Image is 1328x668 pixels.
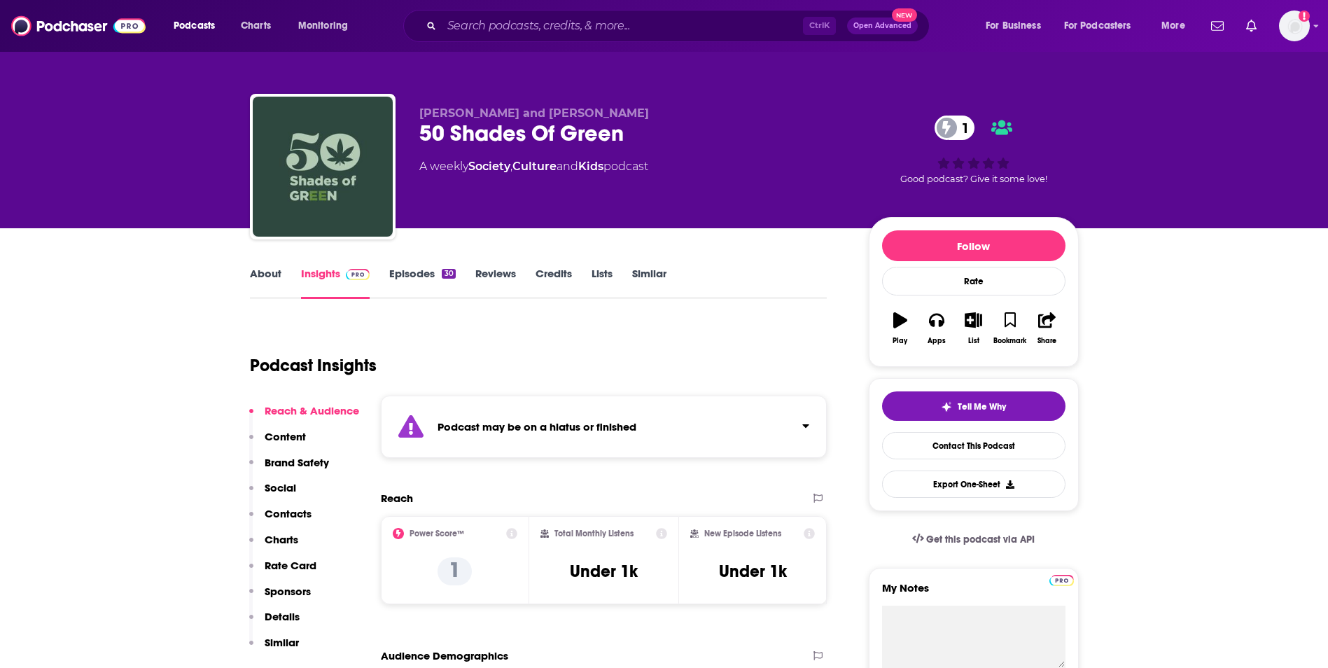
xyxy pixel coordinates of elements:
[265,481,296,494] p: Social
[249,610,300,636] button: Details
[381,396,827,458] section: Click to expand status details
[381,649,508,662] h2: Audience Demographics
[442,15,803,37] input: Search podcasts, credits, & more...
[512,160,557,173] a: Culture
[442,269,455,279] div: 30
[986,16,1041,36] span: For Business
[719,561,787,582] h3: Under 1k
[918,303,955,354] button: Apps
[249,636,299,662] button: Similar
[265,610,300,623] p: Details
[1037,337,1056,345] div: Share
[438,420,636,433] strong: Podcast may be on a hiatus or finished
[1279,11,1310,41] span: Logged in as veronica.smith
[1279,11,1310,41] button: Show profile menu
[570,561,638,582] h3: Under 1k
[265,585,311,598] p: Sponsors
[419,106,649,120] span: [PERSON_NAME] and [PERSON_NAME]
[381,492,413,505] h2: Reach
[949,116,975,140] span: 1
[632,267,666,299] a: Similar
[536,267,572,299] a: Credits
[882,471,1065,498] button: Export One-Sheet
[265,533,298,546] p: Charts
[249,456,329,482] button: Brand Safety
[1240,14,1262,38] a: Show notifications dropdown
[892,8,917,22] span: New
[250,355,377,376] h1: Podcast Insights
[869,106,1079,193] div: 1Good podcast? Give it some love!
[249,585,311,611] button: Sponsors
[1161,16,1185,36] span: More
[417,10,943,42] div: Search podcasts, credits, & more...
[704,529,781,538] h2: New Episode Listens
[410,529,464,538] h2: Power Score™
[249,404,359,430] button: Reach & Audience
[232,15,279,37] a: Charts
[249,507,312,533] button: Contacts
[1049,575,1074,586] img: Podchaser Pro
[249,430,306,456] button: Content
[510,160,512,173] span: ,
[882,303,918,354] button: Play
[557,160,578,173] span: and
[882,391,1065,421] button: tell me why sparkleTell Me Why
[893,337,907,345] div: Play
[249,481,296,507] button: Social
[578,160,603,173] a: Kids
[1152,15,1203,37] button: open menu
[301,267,370,299] a: InsightsPodchaser Pro
[1279,11,1310,41] img: User Profile
[554,529,634,538] h2: Total Monthly Listens
[468,160,510,173] a: Society
[389,267,455,299] a: Episodes30
[941,401,952,412] img: tell me why sparkle
[265,404,359,417] p: Reach & Audience
[958,401,1006,412] span: Tell Me Why
[1055,15,1152,37] button: open menu
[164,15,233,37] button: open menu
[592,267,613,299] a: Lists
[298,16,348,36] span: Monitoring
[1299,11,1310,22] svg: Add a profile image
[475,267,516,299] a: Reviews
[901,522,1047,557] a: Get this podcast via API
[928,337,946,345] div: Apps
[265,507,312,520] p: Contacts
[249,559,316,585] button: Rate Card
[935,116,975,140] a: 1
[968,337,979,345] div: List
[1064,16,1131,36] span: For Podcasters
[1049,573,1074,586] a: Pro website
[419,158,648,175] div: A weekly podcast
[882,267,1065,295] div: Rate
[265,430,306,443] p: Content
[1205,14,1229,38] a: Show notifications dropdown
[11,13,146,39] img: Podchaser - Follow, Share and Rate Podcasts
[882,581,1065,606] label: My Notes
[174,16,215,36] span: Podcasts
[1028,303,1065,354] button: Share
[853,22,911,29] span: Open Advanced
[288,15,366,37] button: open menu
[882,230,1065,261] button: Follow
[249,533,298,559] button: Charts
[803,17,836,35] span: Ctrl K
[265,456,329,469] p: Brand Safety
[882,432,1065,459] a: Contact This Podcast
[241,16,271,36] span: Charts
[250,267,281,299] a: About
[900,174,1047,184] span: Good podcast? Give it some love!
[847,18,918,34] button: Open AdvancedNew
[992,303,1028,354] button: Bookmark
[253,97,393,237] img: 50 Shades Of Green
[976,15,1058,37] button: open menu
[926,534,1035,545] span: Get this podcast via API
[955,303,991,354] button: List
[265,636,299,649] p: Similar
[346,269,370,280] img: Podchaser Pro
[993,337,1026,345] div: Bookmark
[265,559,316,572] p: Rate Card
[438,557,472,585] p: 1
